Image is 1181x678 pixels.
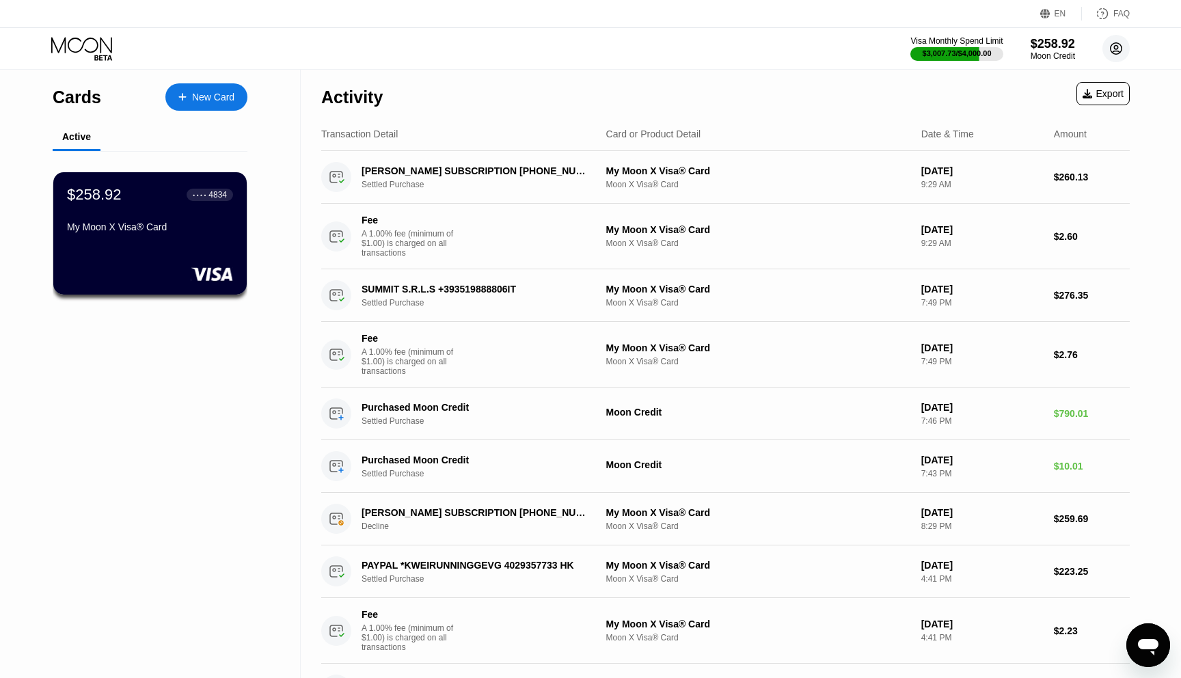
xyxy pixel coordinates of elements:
div: [PERSON_NAME] SUBSCRIPTION [PHONE_NUMBER] USSettled PurchaseMy Moon X Visa® CardMoon X Visa® Card... [321,151,1130,204]
div: Settled Purchase [362,574,608,584]
div: Visa Monthly Spend Limit$3,007.73/$4,000.00 [910,36,1003,61]
div: $3,007.73 / $4,000.00 [923,49,992,57]
div: Decline [362,521,608,531]
div: Moon Credit [1031,51,1075,61]
div: [DATE] [921,560,1043,571]
div: [DATE] [921,507,1043,518]
div: $258.92 [67,186,122,204]
div: My Moon X Visa® Card [606,619,910,629]
div: New Card [165,83,247,111]
div: $10.01 [1054,461,1130,472]
div: My Moon X Visa® Card [606,224,910,235]
div: $258.92 [1031,37,1075,51]
div: PAYPAL *KWEIRUNNINGGEVG 4029357733 HKSettled PurchaseMy Moon X Visa® CardMoon X Visa® Card[DATE]4... [321,545,1130,598]
div: Active [62,131,91,142]
div: FeeA 1.00% fee (minimum of $1.00) is charged on all transactionsMy Moon X Visa® CardMoon X Visa® ... [321,322,1130,388]
div: 9:29 AM [921,239,1043,248]
div: SUMMIT S.R.L.S +393519888806ITSettled PurchaseMy Moon X Visa® CardMoon X Visa® Card[DATE]7:49 PM$... [321,269,1130,322]
div: Moon X Visa® Card [606,180,910,189]
div: Fee [362,215,457,226]
div: Purchased Moon CreditSettled PurchaseMoon Credit[DATE]7:43 PM$10.01 [321,440,1130,493]
div: $258.92Moon Credit [1031,37,1075,61]
div: [DATE] [921,224,1043,235]
div: 8:29 PM [921,521,1043,531]
div: $2.76 [1054,349,1130,360]
div: Cards [53,87,101,107]
div: Settled Purchase [362,469,608,478]
div: FAQ [1082,7,1130,21]
div: Fee [362,609,457,620]
div: [DATE] [921,284,1043,295]
div: 7:49 PM [921,357,1043,366]
div: $2.60 [1054,231,1130,242]
div: A 1.00% fee (minimum of $1.00) is charged on all transactions [362,229,464,258]
div: Moon X Visa® Card [606,357,910,366]
div: $2.23 [1054,625,1130,636]
div: $223.25 [1054,566,1130,577]
div: EN [1040,7,1082,21]
div: Export [1076,82,1130,105]
div: Visa Monthly Spend Limit [910,36,1003,46]
div: Moon X Visa® Card [606,521,910,531]
div: 7:46 PM [921,416,1043,426]
div: My Moon X Visa® Card [606,284,910,295]
div: 4834 [208,190,227,200]
div: My Moon X Visa® Card [606,342,910,353]
div: Settled Purchase [362,298,608,308]
div: ● ● ● ● [193,193,206,197]
div: $260.13 [1054,172,1130,182]
div: PAYPAL *KWEIRUNNINGGEVG 4029357733 HK [362,560,590,571]
div: FAQ [1113,9,1130,18]
div: 9:29 AM [921,180,1043,189]
div: Transaction Detail [321,128,398,139]
div: New Card [192,92,234,103]
div: Purchased Moon Credit [362,455,590,465]
div: EN [1055,9,1066,18]
div: A 1.00% fee (minimum of $1.00) is charged on all transactions [362,623,464,652]
div: $258.92● ● ● ●4834My Moon X Visa® Card [53,172,247,295]
div: Moon X Visa® Card [606,239,910,248]
div: My Moon X Visa® Card [67,221,233,232]
div: $276.35 [1054,290,1130,301]
div: 4:41 PM [921,633,1043,642]
div: [DATE] [921,342,1043,353]
div: Moon Credit [606,407,910,418]
div: [PERSON_NAME] SUBSCRIPTION [PHONE_NUMBER] US [362,507,590,518]
div: 7:43 PM [921,469,1043,478]
div: Card or Product Detail [606,128,701,139]
div: Moon Credit [606,459,910,470]
div: 4:41 PM [921,574,1043,584]
div: Moon X Visa® Card [606,574,910,584]
div: [PERSON_NAME] SUBSCRIPTION [PHONE_NUMBER] USDeclineMy Moon X Visa® CardMoon X Visa® Card[DATE]8:2... [321,493,1130,545]
div: $259.69 [1054,513,1130,524]
div: Purchased Moon Credit [362,402,590,413]
div: My Moon X Visa® Card [606,507,910,518]
div: FeeA 1.00% fee (minimum of $1.00) is charged on all transactionsMy Moon X Visa® CardMoon X Visa® ... [321,204,1130,269]
div: 7:49 PM [921,298,1043,308]
div: Fee [362,333,457,344]
div: Activity [321,87,383,107]
div: Moon X Visa® Card [606,633,910,642]
div: FeeA 1.00% fee (minimum of $1.00) is charged on all transactionsMy Moon X Visa® CardMoon X Visa® ... [321,598,1130,664]
div: Settled Purchase [362,180,608,189]
div: A 1.00% fee (minimum of $1.00) is charged on all transactions [362,347,464,376]
div: $790.01 [1054,408,1130,419]
div: My Moon X Visa® Card [606,560,910,571]
div: Date & Time [921,128,974,139]
div: [PERSON_NAME] SUBSCRIPTION [PHONE_NUMBER] US [362,165,590,176]
div: [DATE] [921,455,1043,465]
div: [DATE] [921,165,1043,176]
div: Settled Purchase [362,416,608,426]
div: Moon X Visa® Card [606,298,910,308]
iframe: Button to launch messaging window [1126,623,1170,667]
div: Amount [1054,128,1087,139]
div: SUMMIT S.R.L.S +393519888806IT [362,284,590,295]
div: Purchased Moon CreditSettled PurchaseMoon Credit[DATE]7:46 PM$790.01 [321,388,1130,440]
div: My Moon X Visa® Card [606,165,910,176]
div: Export [1083,88,1124,99]
div: [DATE] [921,619,1043,629]
div: [DATE] [921,402,1043,413]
